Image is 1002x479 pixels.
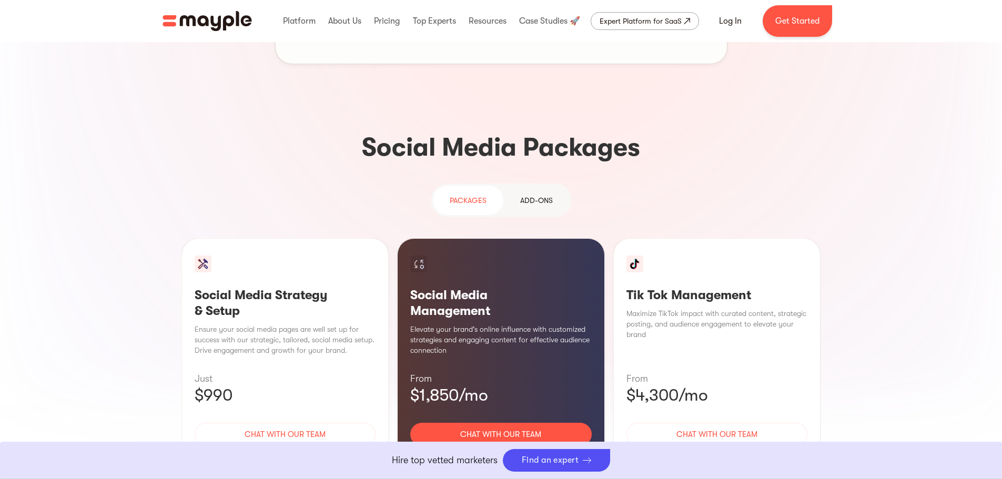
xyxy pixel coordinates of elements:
[626,372,808,385] p: From
[195,287,376,319] h3: Social Media Strategy & Setup
[626,423,808,446] a: Chat with our team
[520,194,553,207] div: Add-ons
[522,455,579,465] div: Find an expert
[410,423,592,446] a: Chat with our team
[195,324,376,355] p: Ensure your social media pages are well set up for success with our strategic, tailored, social m...
[626,385,808,406] p: $4,300/mo
[181,131,821,165] h3: Social Media Packages
[195,372,376,385] p: Just
[163,11,252,31] img: Mayple logo
[410,324,592,355] p: Elevate your brand's online influence with customized strategies and engaging content for effecti...
[326,4,364,38] div: About Us
[410,287,592,319] h3: Social Media Management
[626,287,808,303] h3: Tik Tok Management
[392,453,498,467] p: Hire top vetted marketers
[410,372,592,385] p: From
[466,4,509,38] div: Resources
[195,423,376,446] a: Chat with our team
[371,4,402,38] div: Pricing
[813,357,1002,479] iframe: Chat Widget
[195,385,376,406] p: $990
[410,4,459,38] div: Top Experts
[706,8,754,34] a: Log In
[763,5,832,37] a: Get Started
[450,194,487,207] div: PAckages
[600,15,682,27] div: Expert Platform for SaaS
[410,385,592,406] p: $1,850/mo
[591,12,699,30] a: Expert Platform for SaaS
[626,308,808,340] p: Maximize TikTok impact with curated content, strategic posting, and audience engagement to elevat...
[280,4,318,38] div: Platform
[163,11,252,31] a: home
